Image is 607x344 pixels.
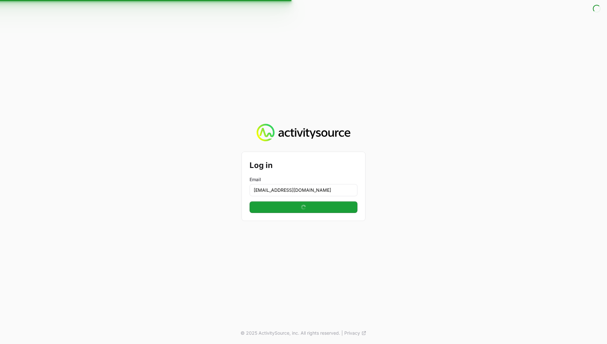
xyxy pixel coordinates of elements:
[250,176,357,183] label: Email
[341,330,343,336] span: |
[250,184,357,196] input: Enter your email
[250,160,357,171] h2: Log in
[257,124,350,142] img: Activity Source
[241,330,340,336] p: © 2025 ActivitySource, inc. All rights reserved.
[344,330,366,336] a: Privacy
